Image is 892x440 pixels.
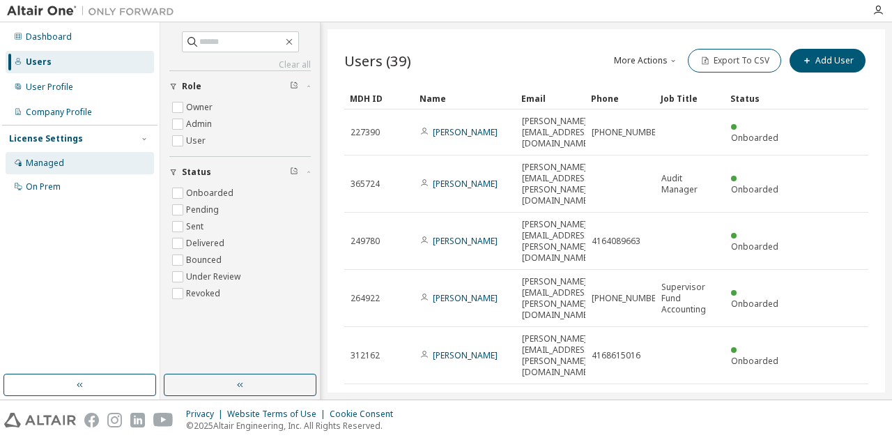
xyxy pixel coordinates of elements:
[688,49,781,73] button: Export To CSV
[351,179,380,190] span: 365724
[350,87,408,109] div: MDH ID
[26,158,64,169] div: Managed
[613,49,679,73] button: More Actions
[433,178,498,190] a: [PERSON_NAME]
[186,285,223,302] label: Revoked
[731,298,778,310] span: Onboarded
[186,409,227,420] div: Privacy
[4,413,76,427] img: altair_logo.svg
[169,59,311,70] a: Clear all
[592,127,663,138] span: [PHONE_NUMBER]
[186,202,222,218] label: Pending
[731,241,778,252] span: Onboarded
[433,126,498,138] a: [PERSON_NAME]
[7,4,181,18] img: Altair One
[522,116,592,149] span: [PERSON_NAME][EMAIL_ADDRESS][DOMAIN_NAME]
[592,350,640,361] span: 4168615016
[731,183,778,195] span: Onboarded
[169,71,311,102] button: Role
[592,236,640,247] span: 4164089663
[182,81,201,92] span: Role
[186,420,401,432] p: © 2025 Altair Engineering, Inc. All Rights Reserved.
[130,413,145,427] img: linkedin.svg
[290,167,298,178] span: Clear filter
[26,107,92,118] div: Company Profile
[186,235,227,252] label: Delivered
[661,173,718,195] span: Audit Manager
[351,350,380,361] span: 312162
[420,87,510,109] div: Name
[522,276,592,321] span: [PERSON_NAME][EMAIL_ADDRESS][PERSON_NAME][DOMAIN_NAME]
[169,157,311,188] button: Status
[186,218,206,235] label: Sent
[351,293,380,304] span: 264922
[522,219,592,264] span: [PERSON_NAME][EMAIL_ADDRESS][PERSON_NAME][DOMAIN_NAME]
[591,87,649,109] div: Phone
[521,87,580,109] div: Email
[433,349,498,361] a: [PERSON_NAME]
[186,185,236,202] label: Onboarded
[351,127,380,138] span: 227390
[26,31,72,43] div: Dashboard
[433,235,498,247] a: [PERSON_NAME]
[107,413,122,427] img: instagram.svg
[186,99,215,116] label: Owner
[351,236,380,247] span: 249780
[522,333,592,378] span: [PERSON_NAME][EMAIL_ADDRESS][PERSON_NAME][DOMAIN_NAME]
[433,292,498,304] a: [PERSON_NAME]
[661,87,719,109] div: Job Title
[26,56,52,68] div: Users
[330,409,401,420] div: Cookie Consent
[26,82,73,93] div: User Profile
[522,390,592,413] span: [EMAIL_ADDRESS][DOMAIN_NAME]
[592,293,663,304] span: [PHONE_NUMBER]
[290,81,298,92] span: Clear filter
[186,132,208,149] label: User
[186,268,243,285] label: Under Review
[9,133,83,144] div: License Settings
[186,116,215,132] label: Admin
[84,413,99,427] img: facebook.svg
[731,355,778,367] span: Onboarded
[790,49,866,73] button: Add User
[730,87,789,109] div: Status
[26,181,61,192] div: On Prem
[661,282,718,315] span: Supervisor Fund Accounting
[522,162,592,206] span: [PERSON_NAME][EMAIL_ADDRESS][PERSON_NAME][DOMAIN_NAME]
[227,409,330,420] div: Website Terms of Use
[731,132,778,144] span: Onboarded
[182,167,211,178] span: Status
[153,413,174,427] img: youtube.svg
[186,252,224,268] label: Bounced
[344,51,411,70] span: Users (39)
